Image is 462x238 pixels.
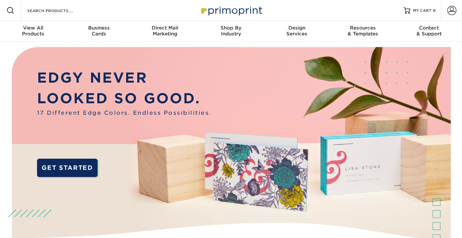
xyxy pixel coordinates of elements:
[330,21,396,42] a: Resources& Templates
[66,25,132,37] div: Cards
[66,21,132,42] a: BusinessCards
[198,21,264,42] a: Shop ByIndustry
[37,109,212,117] span: 17 Different Edge Colors. Endless Possibilities.
[264,21,330,42] a: DesignServices
[37,159,98,177] a: GET STARTED
[396,25,462,31] span: Contact
[330,25,396,31] span: Resources
[66,25,132,31] span: Business
[198,25,264,37] div: Industry
[132,25,198,31] span: Direct Mail
[330,25,396,37] div: & Templates
[132,25,198,37] div: Marketing
[413,8,432,13] span: MY CART
[264,25,330,37] div: Services
[132,21,198,42] a: Direct MailMarketing
[264,25,330,31] span: Design
[396,25,462,37] div: & Support
[198,3,264,17] img: Primoprint
[396,21,462,42] a: Contact& Support
[27,7,90,14] input: SEARCH PRODUCTS.....
[37,67,212,88] p: EDGY NEVER
[37,88,212,109] p: LOOKED SO GOOD.
[198,25,264,31] span: Shop By
[433,8,436,13] span: 0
